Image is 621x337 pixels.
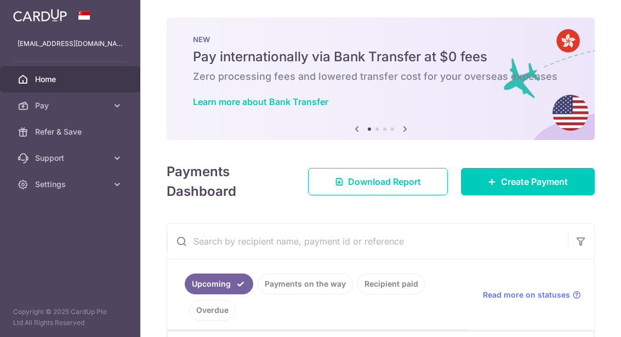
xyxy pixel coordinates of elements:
[193,70,568,83] h6: Zero processing fees and lowered transfer cost for your overseas expenses
[35,74,107,85] span: Home
[193,96,328,107] a: Learn more about Bank Transfer
[357,274,425,294] a: Recipient paid
[167,162,288,201] h4: Payments Dashboard
[18,38,123,49] p: [EMAIL_ADDRESS][DOMAIN_NAME]
[167,18,595,140] img: Bank transfer banner
[13,9,67,22] img: CardUp
[348,175,421,188] span: Download Report
[258,274,353,294] a: Payments on the way
[193,35,568,44] p: NEW
[193,48,568,66] h5: Pay internationally via Bank Transfer at $0 fees
[461,168,595,195] a: Create Payment
[308,168,448,195] a: Download Report
[483,289,570,300] span: Read more on statuses
[35,126,107,137] span: Refer & Save
[501,175,568,188] span: Create Payment
[185,274,253,294] a: Upcoming
[483,289,581,300] a: Read more on statuses
[189,300,236,321] a: Overdue
[167,224,568,259] input: Search by recipient name, payment id or reference
[35,179,107,190] span: Settings
[35,100,107,111] span: Pay
[35,153,107,164] span: Support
